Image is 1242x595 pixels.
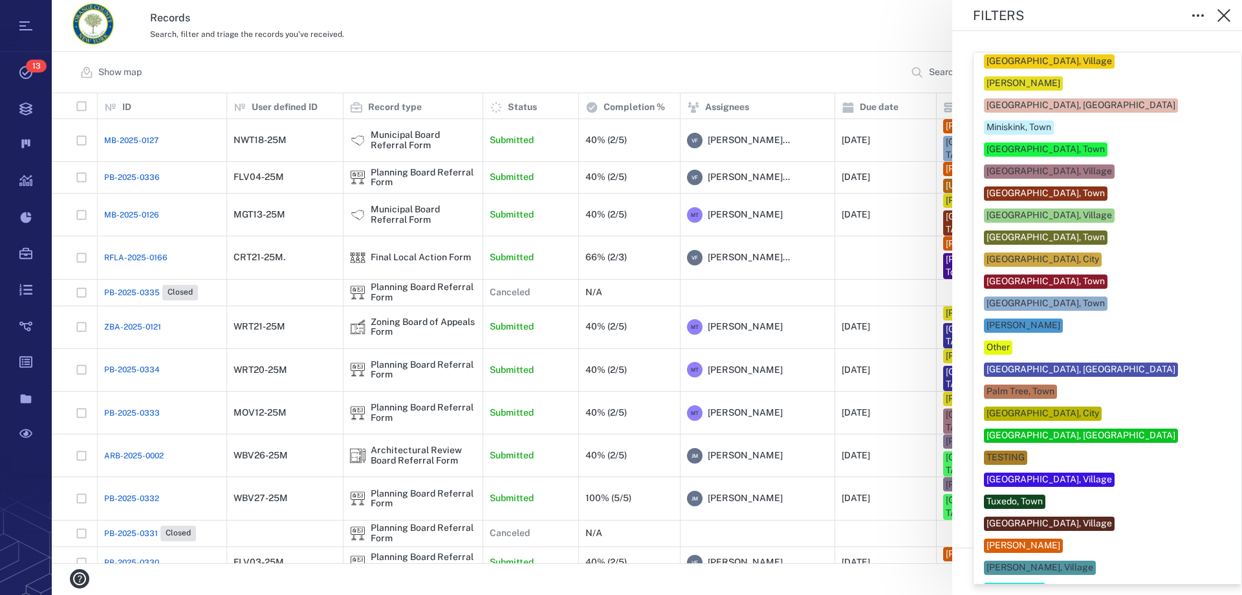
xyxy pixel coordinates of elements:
[29,9,56,21] span: Help
[986,319,1060,332] div: [PERSON_NAME]
[986,561,1093,574] div: [PERSON_NAME], Village
[986,385,1054,398] div: Palm Tree, Town
[986,297,1105,310] div: [GEOGRAPHIC_DATA], Town
[986,473,1112,486] div: [GEOGRAPHIC_DATA], Village
[986,407,1099,420] div: [GEOGRAPHIC_DATA], City
[986,275,1105,288] div: [GEOGRAPHIC_DATA], Town
[986,55,1112,68] div: [GEOGRAPHIC_DATA], Village
[986,143,1105,156] div: [GEOGRAPHIC_DATA], Town
[986,121,1051,134] div: Miniskink, Town
[986,187,1105,200] div: [GEOGRAPHIC_DATA], Town
[986,231,1105,244] div: [GEOGRAPHIC_DATA], Town
[986,253,1099,266] div: [GEOGRAPHIC_DATA], City
[986,363,1175,376] div: [GEOGRAPHIC_DATA], [GEOGRAPHIC_DATA]
[986,165,1112,178] div: [GEOGRAPHIC_DATA], Village
[986,99,1175,112] div: [GEOGRAPHIC_DATA], [GEOGRAPHIC_DATA]
[986,209,1112,222] div: [GEOGRAPHIC_DATA], Village
[986,341,1010,354] div: Other
[986,451,1025,464] div: TESTING
[986,539,1060,552] div: [PERSON_NAME]
[986,429,1175,442] div: [GEOGRAPHIC_DATA], [GEOGRAPHIC_DATA]
[986,517,1112,530] div: [GEOGRAPHIC_DATA], Village
[986,495,1043,508] div: Tuxedo, Town
[986,77,1060,90] div: [PERSON_NAME]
